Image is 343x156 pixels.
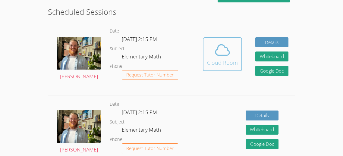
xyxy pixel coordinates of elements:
dt: Date [110,101,119,108]
span: Request Tutor Number [126,73,174,77]
a: Details [255,37,288,47]
button: Whiteboard [255,51,288,61]
button: Request Tutor Number [122,70,178,80]
dd: Elementary Math [122,52,162,63]
span: Request Tutor Number [126,146,174,151]
a: Google Doc [255,66,288,76]
a: [PERSON_NAME] [57,37,101,81]
button: Whiteboard [246,125,279,135]
span: [DATE] 2:15 PM [122,36,157,42]
dt: Subject [110,45,124,53]
img: Business%20photo.jpg [57,37,101,70]
span: [DATE] 2:15 PM [122,109,157,116]
a: [PERSON_NAME] [57,110,101,154]
h2: Scheduled Sessions [48,6,295,17]
a: Details [246,111,279,120]
dt: Date [110,27,119,35]
dd: Elementary Math [122,126,162,136]
button: Request Tutor Number [122,143,178,153]
img: Business%20photo.jpg [57,110,101,143]
dt: Subject [110,118,124,126]
dt: Phone [110,136,122,143]
div: Cloud Room [207,58,238,67]
dt: Phone [110,63,122,70]
button: Cloud Room [203,37,242,71]
a: Google Doc [246,139,279,149]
